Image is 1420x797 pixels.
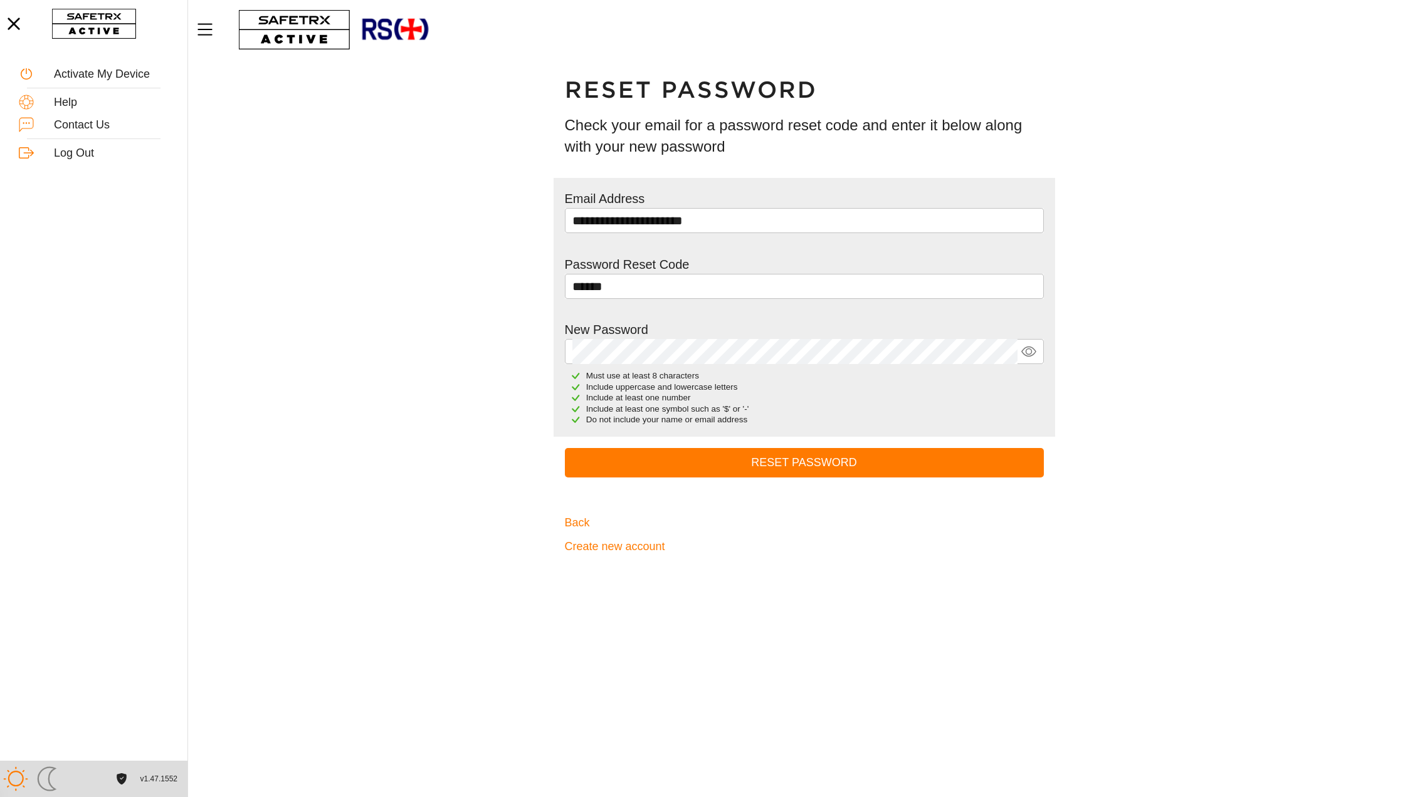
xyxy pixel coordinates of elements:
[19,117,34,132] img: ContactUs.svg
[565,323,648,336] label: New Password
[565,535,1044,559] a: Create new account
[565,115,1044,157] h3: Check your email for a password reset code and enter it below along with your new password
[133,769,185,789] button: v1.47.1552
[586,404,749,414] span: Include at least one symbol such as '$' or '-'
[586,382,738,392] span: Include uppercase and lowercase letters
[54,147,169,160] div: Log Out
[54,96,169,110] div: Help
[586,393,691,402] span: Include at least one number
[565,537,665,556] span: Create new account
[565,258,690,271] label: Password Reset Code
[565,192,645,206] label: Email Address
[54,68,169,81] div: Activate My Device
[586,371,699,380] span: Must use at least 8 characters
[565,513,590,533] span: Back
[565,511,1044,535] a: Back
[140,773,177,786] span: v1.47.1552
[565,448,1044,477] button: Reset Password
[194,16,226,43] button: Menu
[54,118,169,132] div: Contact Us
[19,95,34,110] img: Help.svg
[34,766,60,791] img: ModeDark.svg
[586,415,747,424] span: Do not include your name or email address
[360,9,429,50] img: RescueLogo.png
[575,453,1034,472] span: Reset Password
[565,76,1044,105] h1: Reset Password
[3,766,28,791] img: ModeLight.svg
[113,773,130,784] a: License Agreement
